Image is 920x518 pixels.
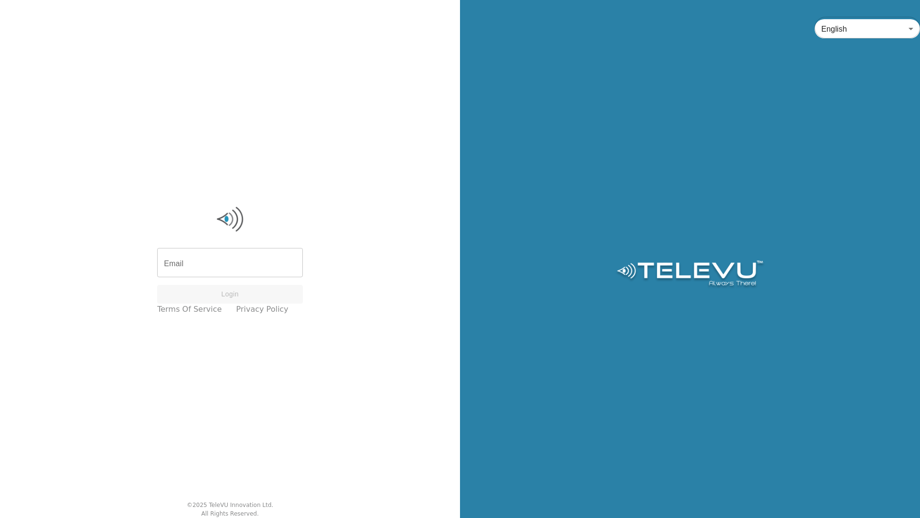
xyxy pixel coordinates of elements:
img: Logo [615,260,764,289]
a: Terms of Service [157,304,222,315]
img: Logo [157,205,303,234]
div: English [815,15,920,42]
div: All Rights Reserved. [201,509,259,518]
a: Privacy Policy [236,304,288,315]
div: © 2025 TeleVU Innovation Ltd. [187,501,274,509]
